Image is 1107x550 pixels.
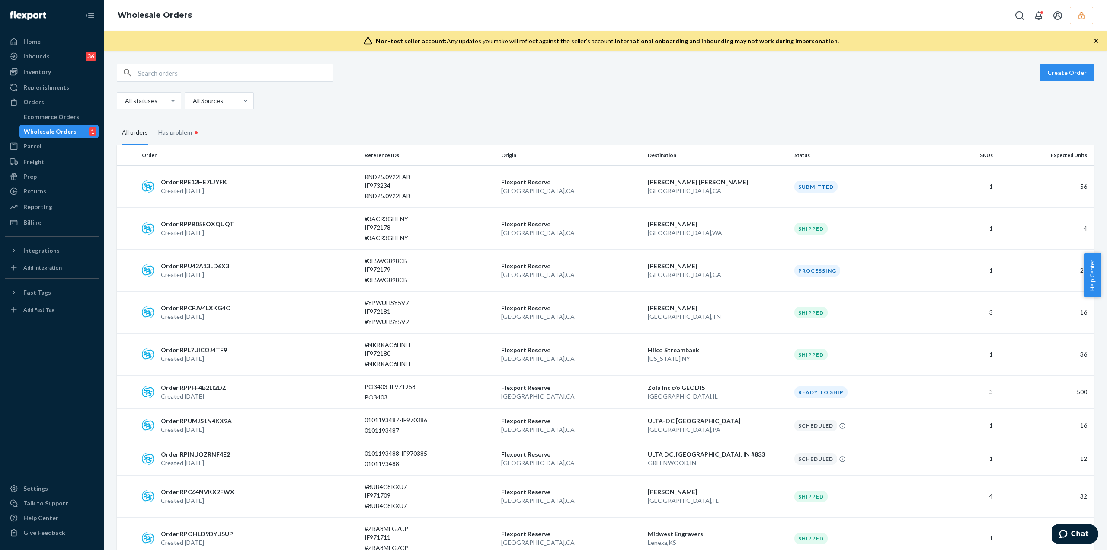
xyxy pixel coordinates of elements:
[928,250,996,292] td: 1
[365,449,434,458] p: 0101193488-IF970385
[928,145,996,166] th: SKUs
[161,488,234,496] p: Order RPC64NVKX2FWX
[365,234,434,242] p: #3ACR3GHENY
[376,37,447,45] span: Non-test seller account:
[142,222,154,235] img: sps-commerce logo
[501,228,641,237] p: [GEOGRAPHIC_DATA] , CA
[996,334,1094,376] td: 36
[501,312,641,321] p: [GEOGRAPHIC_DATA] , CA
[161,383,226,392] p: Order RPPFF4B2LI2DZ
[365,276,434,284] p: #3F5WG898CB
[365,192,434,200] p: RND25.0922LAB
[501,417,641,425] p: Flexport Reserve
[5,261,99,275] a: Add Integration
[161,270,229,279] p: Created [DATE]
[996,145,1094,166] th: Expected Units
[648,425,787,434] p: [GEOGRAPHIC_DATA] , PA
[23,83,69,92] div: Replenishments
[23,203,52,211] div: Reporting
[365,383,434,391] p: PO3403-IF971958
[501,450,641,459] p: Flexport Reserve
[5,170,99,183] a: Prep
[158,120,200,145] div: Has problem
[648,304,787,312] p: [PERSON_NAME]
[365,318,434,326] p: #YPWUHSY5V7
[365,257,434,274] p: #3F5WG898CB-IF972179
[5,139,99,153] a: Parcel
[794,491,828,502] div: Shipped
[142,419,154,431] img: sps-commerce logo
[23,52,50,61] div: Inbounds
[501,425,641,434] p: [GEOGRAPHIC_DATA] , CA
[161,220,234,228] p: Order RPPB05EOXQUQT
[161,392,226,401] p: Created [DATE]
[192,96,193,105] input: All Sources
[192,127,200,138] div: •
[648,262,787,270] p: [PERSON_NAME]
[1030,7,1047,24] button: Open notifications
[928,166,996,208] td: 1
[996,292,1094,334] td: 16
[23,306,54,313] div: Add Fast Tag
[118,10,192,20] a: Wholesale Orders
[648,346,787,354] p: Hilco Streambank
[928,442,996,476] td: 1
[1011,7,1028,24] button: Open Search Box
[5,184,99,198] a: Returns
[1049,7,1066,24] button: Open account menu
[365,416,434,425] p: 0101193487-IF970386
[1052,524,1098,546] iframe: Opens a widget where you can chat to one of our agents
[648,220,787,228] p: [PERSON_NAME]
[648,178,787,187] p: [PERSON_NAME] [PERSON_NAME]
[161,450,230,459] p: Order RPINUOZRNF4E2
[365,502,434,510] p: #8UB4C8KXU7
[501,354,641,363] p: [GEOGRAPHIC_DATA] , CA
[791,145,928,166] th: Status
[996,476,1094,518] td: 32
[498,145,644,166] th: Origin
[644,145,791,166] th: Destination
[996,376,1094,409] td: 500
[161,187,227,195] p: Created [DATE]
[501,496,641,505] p: [GEOGRAPHIC_DATA] , CA
[19,125,99,138] a: Wholesale Orders1
[86,52,96,61] div: 36
[5,286,99,299] button: Fast Tags
[89,127,96,136] div: 1
[996,208,1094,250] td: 4
[5,496,99,510] button: Talk to Support
[161,459,230,467] p: Created [DATE]
[23,187,46,196] div: Returns
[23,98,44,106] div: Orders
[23,514,58,522] div: Help Center
[501,459,641,467] p: [GEOGRAPHIC_DATA] , CA
[161,312,231,321] p: Created [DATE]
[23,158,45,166] div: Freight
[794,223,828,235] div: Shipped
[122,121,148,145] div: All orders
[365,215,434,232] p: #3ACR3GHENY-IF972178
[501,346,641,354] p: Flexport Reserve
[23,218,41,227] div: Billing
[365,173,434,190] p: RND25.0922LAB-IF973234
[5,511,99,525] a: Help Center
[23,172,37,181] div: Prep
[365,393,434,402] p: PO3403
[5,215,99,229] a: Billing
[142,386,154,398] img: sps-commerce logo
[501,220,641,228] p: Flexport Reserve
[376,37,839,45] div: Any updates you make will reflect against the seller's account.
[928,376,996,409] td: 3
[996,166,1094,208] td: 56
[124,96,125,105] input: All statuses
[794,307,828,318] div: Shipped
[365,482,434,500] p: #8UB4C8KXU7-IF971709
[501,383,641,392] p: Flexport Reserve
[161,262,229,270] p: Order RPU42A13LD6X3
[161,178,227,187] p: Order RPE12HE7LJYFK
[501,270,641,279] p: [GEOGRAPHIC_DATA] , CA
[5,482,99,495] a: Settings
[501,304,641,312] p: Flexport Reserve
[794,453,837,465] div: Scheduled
[794,349,828,360] div: Shipped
